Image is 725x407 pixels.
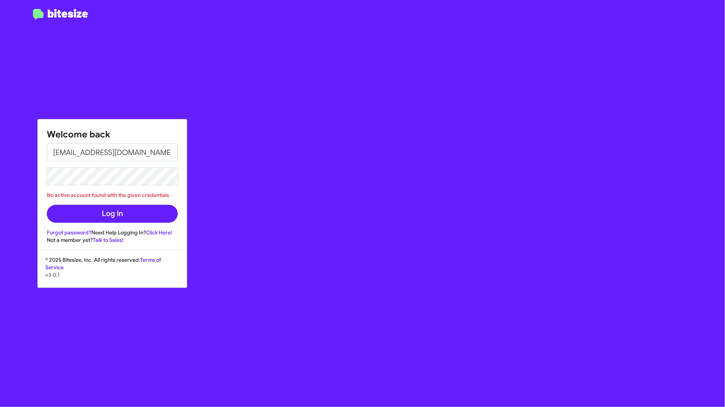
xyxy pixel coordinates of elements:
div: Not a member yet? [47,236,178,244]
a: Terms of Service [45,256,161,271]
a: Click Here! [146,229,172,236]
a: Forgot password? [47,229,91,236]
a: Talk to Sales! [93,237,124,243]
input: Email address [47,143,178,161]
p: v3.0.1 [45,271,179,279]
button: Log In [47,205,178,223]
div: No active account found with the given credentials [47,191,178,199]
h1: Welcome back [47,128,178,140]
div: © 2025 Bitesize, Inc. All rights reserved. [38,256,187,288]
div: Need Help Logging In? [47,229,178,236]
